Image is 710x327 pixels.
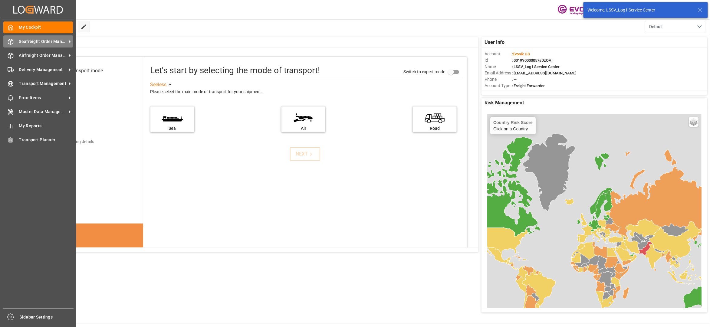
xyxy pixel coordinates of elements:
[485,99,524,106] span: Risk Management
[485,39,505,46] span: User Info
[290,147,320,161] button: NEXT
[493,120,533,131] div: Click on a Country
[558,5,597,15] img: Evonik-brand-mark-Deep-Purple-RGB.jpeg_1700498283.jpeg
[19,137,73,143] span: Transport Planner
[150,81,167,88] div: See less
[485,76,512,83] span: Phone
[19,38,67,45] span: Seafreight Order Management
[19,95,67,101] span: Error Items
[19,80,67,87] span: Transport Management
[150,88,463,96] div: Please select the main mode of transport for your shipment.
[512,52,530,56] span: :
[19,67,67,73] span: Delivery Management
[153,125,191,132] div: Sea
[416,125,454,132] div: Road
[512,77,517,82] span: : —
[645,21,705,32] button: open menu
[485,57,512,64] span: Id
[512,58,553,63] span: : 0019Y0000057sDzQAI
[485,70,512,76] span: Email Address
[35,245,143,257] div: DID YOU KNOW?
[403,69,445,74] span: Switch to expert mode
[649,24,663,30] span: Default
[19,109,67,115] span: Master Data Management
[513,52,530,56] span: Evonik US
[493,120,533,125] h4: Country Risk Score
[3,120,73,132] a: My Reports
[3,134,73,146] a: Transport Planner
[485,64,512,70] span: Name
[485,83,512,89] span: Account Type
[56,67,103,74] div: Select transport mode
[19,123,73,129] span: My Reports
[485,51,512,57] span: Account
[512,64,560,69] span: : LSSV_Log1 Service Center
[19,24,73,31] span: My Cockpit
[19,52,67,59] span: Airfreight Order Management
[296,150,314,158] div: NEXT
[284,125,322,132] div: Air
[512,83,545,88] span: : Freight Forwarder
[689,117,698,127] a: Layers
[56,139,94,145] div: Add shipping details
[512,71,577,75] span: : [EMAIL_ADDRESS][DOMAIN_NAME]
[150,64,320,77] div: Let's start by selecting the mode of transport!
[20,314,74,320] span: Sidebar Settings
[588,7,692,13] div: Welcome, LSSV_Log1 Service Center
[3,21,73,33] a: My Cockpit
